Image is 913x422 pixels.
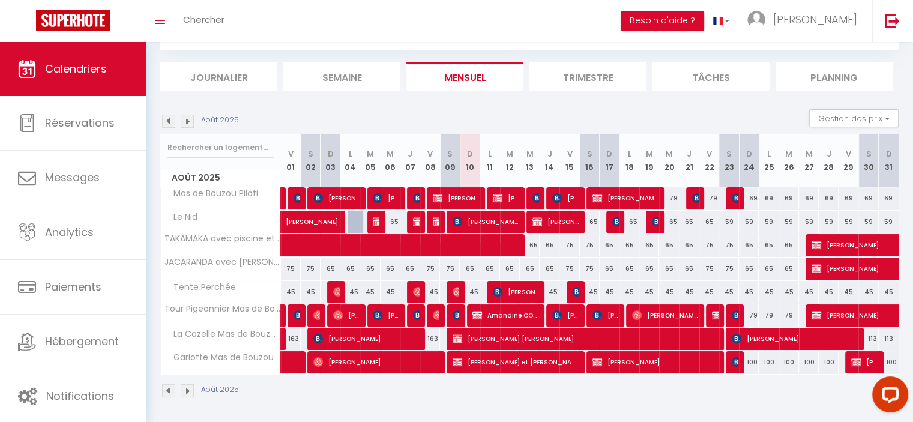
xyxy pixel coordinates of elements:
[45,115,115,130] span: Réservations
[572,280,579,303] span: [PERSON_NAME]
[413,304,420,327] span: Bihotz Zumeaga
[679,234,699,256] div: 65
[301,281,321,303] div: 45
[540,281,559,303] div: 45
[360,258,380,280] div: 65
[759,351,779,373] div: 100
[45,61,107,76] span: Calendriers
[779,234,799,256] div: 65
[340,281,360,303] div: 45
[488,148,492,160] abbr: L
[413,210,420,233] span: [PERSON_NAME]
[639,258,659,280] div: 65
[712,304,719,327] span: raffy GAGNANT [PERSON_NAME] et [PERSON_NAME]
[288,148,294,160] abbr: V
[779,211,799,233] div: 59
[406,62,523,91] li: Mensuel
[592,187,658,209] span: [PERSON_NAME]
[45,334,119,349] span: Hébergement
[858,328,878,350] div: 113
[408,148,412,160] abbr: J
[659,187,679,209] div: 79
[580,258,600,280] div: 75
[433,210,439,233] span: [PERSON_NAME]
[799,211,819,233] div: 59
[819,211,839,233] div: 59
[827,148,831,160] abbr: J
[639,134,659,187] th: 19
[453,327,717,350] span: [PERSON_NAME] [PERSON_NAME]
[819,187,839,209] div: 69
[759,258,779,280] div: 65
[779,281,799,303] div: 45
[632,304,698,327] span: [PERSON_NAME]
[759,234,779,256] div: 65
[493,280,539,303] span: [PERSON_NAME]
[281,187,287,210] a: bbb nn
[759,281,779,303] div: 45
[799,134,819,187] th: 27
[759,211,779,233] div: 59
[879,134,899,187] th: 31
[45,279,101,294] span: Paiements
[858,187,878,209] div: 69
[732,351,738,373] span: [PERSON_NAME]
[679,134,699,187] th: 21
[301,258,321,280] div: 75
[805,148,812,160] abbr: M
[532,187,539,209] span: [PERSON_NAME] de l’Eprevier
[839,211,858,233] div: 59
[699,187,719,209] div: 79
[301,134,321,187] th: 02
[506,148,513,160] abbr: M
[532,210,579,233] span: [PERSON_NAME]
[163,281,239,294] span: Tente Perchée
[333,304,360,327] span: [PERSON_NAME]
[493,187,519,209] span: [PERSON_NAME] [PERSON_NAME]
[373,304,399,327] span: [PERSON_NAME]
[313,304,320,327] span: [PERSON_NAME]
[659,234,679,256] div: 65
[433,187,479,209] span: [PERSON_NAME]
[201,384,239,396] p: Août 2025
[885,13,900,28] img: logout
[201,115,239,126] p: Août 2025
[427,148,433,160] abbr: V
[767,148,771,160] abbr: L
[659,258,679,280] div: 65
[281,211,301,234] a: [PERSON_NAME]
[559,134,579,187] th: 15
[480,134,500,187] th: 11
[666,148,673,160] abbr: M
[659,134,679,187] th: 20
[879,187,899,209] div: 69
[699,258,719,280] div: 75
[739,134,759,187] th: 24
[679,281,699,303] div: 45
[739,258,759,280] div: 65
[692,187,699,209] span: tiphaine garnier
[281,258,301,280] div: 75
[373,210,379,233] span: [PERSON_NAME]
[773,12,857,27] span: [PERSON_NAME]
[163,258,283,267] span: JACARANDA avec [PERSON_NAME] et proche des plages à pied
[799,187,819,209] div: 69
[819,351,839,373] div: 100
[552,187,579,209] span: [PERSON_NAME]
[460,281,480,303] div: 45
[45,170,100,185] span: Messages
[163,211,208,224] span: Le Nid
[652,210,658,233] span: [PERSON_NAME]
[779,134,799,187] th: 26
[367,148,374,160] abbr: M
[360,281,380,303] div: 45
[719,234,739,256] div: 75
[328,148,334,160] abbr: D
[739,211,759,233] div: 59
[799,281,819,303] div: 45
[360,134,380,187] th: 05
[739,187,759,209] div: 69
[420,328,440,350] div: 163
[420,134,440,187] th: 08
[349,148,352,160] abbr: L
